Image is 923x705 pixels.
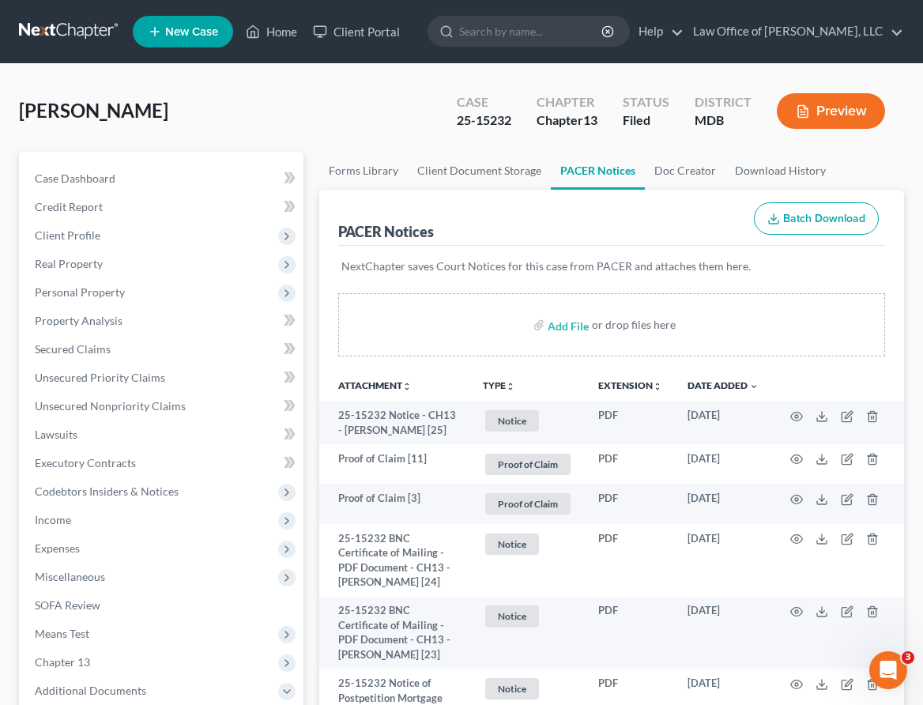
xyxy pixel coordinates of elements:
td: PDF [586,444,675,484]
a: PACER Notices [551,152,645,190]
span: Real Property [35,257,103,270]
span: New Case [165,26,218,38]
span: Notice [485,533,539,555]
td: 25-15232 BNC Certificate of Mailing - PDF Document - CH13 - [PERSON_NAME] [23] [319,597,470,669]
span: Proof of Claim [485,454,571,475]
i: unfold_more [653,382,662,391]
a: Home [238,17,305,46]
td: PDF [586,597,675,669]
span: Codebtors Insiders & Notices [35,484,179,498]
span: Property Analysis [35,314,122,327]
a: Credit Report [22,193,303,221]
a: Notice [483,676,573,702]
a: Notice [483,603,573,629]
span: Unsecured Priority Claims [35,371,165,384]
td: Proof of Claim [11] [319,444,470,484]
a: Help [631,17,684,46]
td: Proof of Claim [3] [319,484,470,524]
a: Law Office of [PERSON_NAME], LLC [685,17,903,46]
div: Case [457,93,511,111]
a: Case Dashboard [22,164,303,193]
iframe: Intercom live chat [869,651,907,689]
a: Proof of Claim [483,491,573,517]
a: Attachmentunfold_more [338,379,412,391]
a: Date Added expand_more [688,379,759,391]
span: 13 [583,112,597,127]
span: Case Dashboard [35,172,115,185]
i: expand_more [749,382,759,391]
a: SOFA Review [22,591,303,620]
a: Unsecured Nonpriority Claims [22,392,303,420]
td: [DATE] [675,524,771,597]
span: 3 [902,651,914,664]
span: Means Test [35,627,89,640]
td: PDF [586,401,675,444]
span: Client Profile [35,228,100,242]
td: PDF [586,484,675,524]
td: 25-15232 BNC Certificate of Mailing - PDF Document - CH13 - [PERSON_NAME] [24] [319,524,470,597]
div: MDB [695,111,752,130]
span: Lawsuits [35,428,77,441]
a: Executory Contracts [22,449,303,477]
a: Forms Library [319,152,408,190]
div: or drop files here [592,317,676,333]
a: Client Portal [305,17,408,46]
div: PACER Notices [338,222,434,241]
div: Status [623,93,669,111]
a: Extensionunfold_more [598,379,662,391]
span: Personal Property [35,285,125,299]
div: 25-15232 [457,111,511,130]
span: Executory Contracts [35,456,136,469]
button: Batch Download [754,202,879,236]
span: Income [35,513,71,526]
a: Doc Creator [645,152,725,190]
td: [DATE] [675,484,771,524]
span: SOFA Review [35,598,100,612]
a: Notice [483,531,573,557]
a: Property Analysis [22,307,303,335]
a: Secured Claims [22,335,303,364]
a: Download History [725,152,835,190]
a: Notice [483,408,573,434]
span: Proof of Claim [485,493,571,515]
button: TYPEunfold_more [483,381,515,391]
td: [DATE] [675,444,771,484]
a: Client Document Storage [408,152,551,190]
div: Chapter [537,93,597,111]
span: Secured Claims [35,342,111,356]
div: Filed [623,111,669,130]
span: Batch Download [783,212,865,225]
a: Proof of Claim [483,451,573,477]
span: Notice [485,678,539,699]
span: Notice [485,605,539,627]
span: Chapter 13 [35,655,90,669]
span: [PERSON_NAME] [19,99,168,122]
td: [DATE] [675,401,771,444]
td: PDF [586,524,675,597]
span: Notice [485,410,539,432]
span: Additional Documents [35,684,146,697]
input: Search by name... [459,17,604,46]
div: Chapter [537,111,597,130]
p: NextChapter saves Court Notices for this case from PACER and attaches them here. [341,258,882,274]
i: unfold_more [402,382,412,391]
td: 25-15232 Notice - CH13 - [PERSON_NAME] [25] [319,401,470,444]
span: Credit Report [35,200,103,213]
span: Unsecured Nonpriority Claims [35,399,186,413]
span: Expenses [35,541,80,555]
a: Lawsuits [22,420,303,449]
div: District [695,93,752,111]
td: [DATE] [675,597,771,669]
i: unfold_more [506,382,515,391]
a: Unsecured Priority Claims [22,364,303,392]
span: Miscellaneous [35,570,105,583]
button: Preview [777,93,885,129]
